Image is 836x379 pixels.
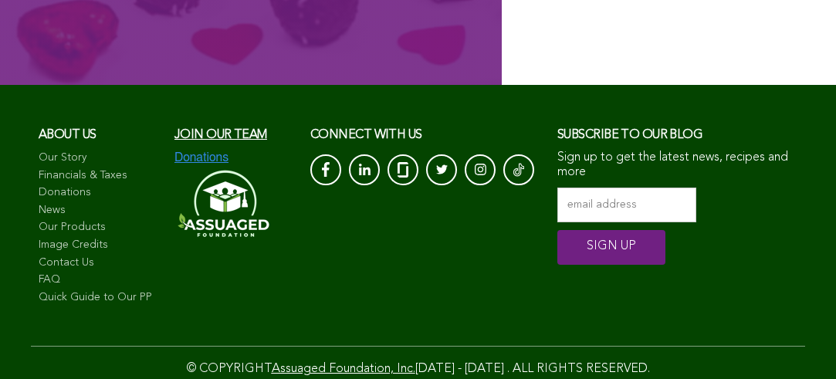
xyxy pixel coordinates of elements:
[557,124,797,147] h3: Subscribe to our blog
[39,185,159,201] a: Donations
[174,129,267,141] a: Join our team
[39,220,159,235] a: Our Products
[39,151,159,166] a: Our Story
[39,129,96,141] span: About us
[557,188,696,222] input: email address
[39,168,159,184] a: Financials & Taxes
[187,363,650,375] span: © COPYRIGHT [DATE] - [DATE] . ALL RIGHTS RESERVED.
[310,129,422,141] span: CONNECT with us
[39,203,159,218] a: News
[39,255,159,271] a: Contact Us
[272,363,415,375] a: Assuaged Foundation, Inc.
[557,151,797,180] p: Sign up to get the latest news, recipes and more
[557,230,665,265] input: SIGN UP
[513,162,524,178] img: Tik-Tok-Icon
[174,151,228,164] img: Donations
[398,162,408,178] img: glassdoor_White
[39,238,159,253] a: Image Credits
[759,305,836,379] iframe: Chat Widget
[39,290,159,306] a: Quick Guide to Our PP
[174,165,270,242] img: Assuaged-Foundation-Logo-White
[39,272,159,288] a: FAQ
